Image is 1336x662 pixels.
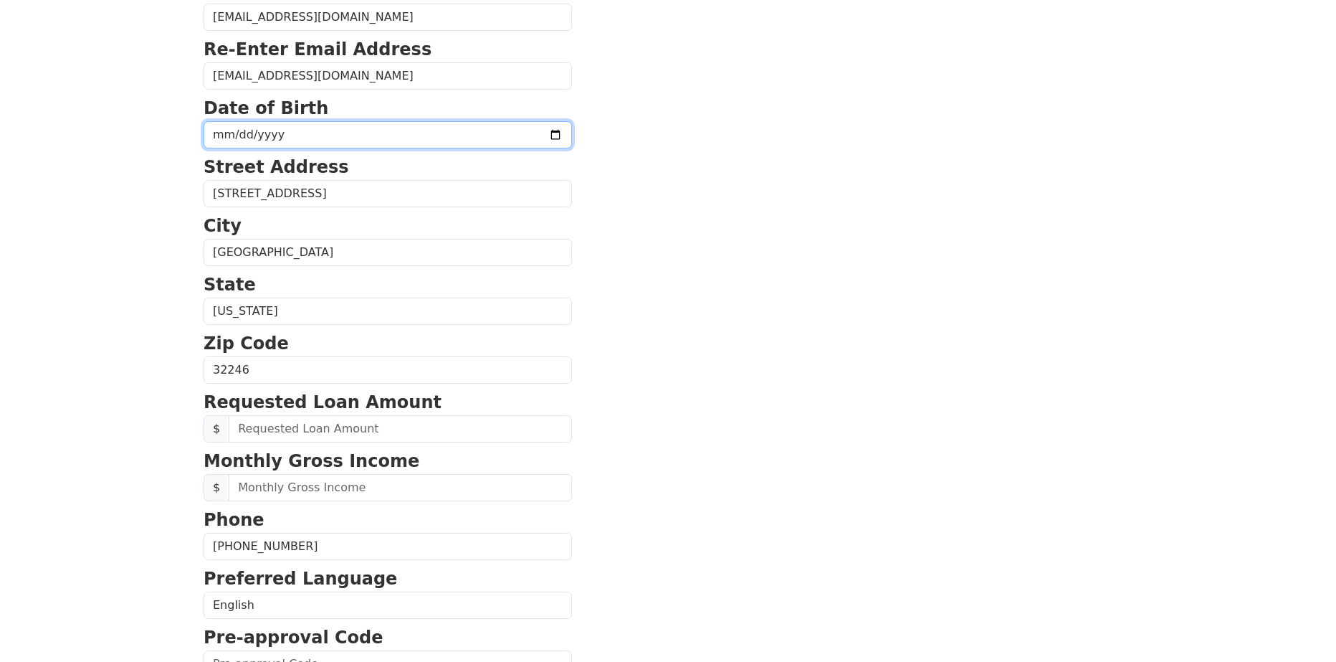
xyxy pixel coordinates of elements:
[204,533,572,560] input: Phone
[229,474,572,501] input: Monthly Gross Income
[204,628,383,648] strong: Pre-approval Code
[204,98,328,118] strong: Date of Birth
[204,62,572,90] input: Re-Enter Email Address
[204,4,572,31] input: Email Address
[229,415,572,443] input: Requested Loan Amount
[204,510,264,530] strong: Phone
[204,334,289,354] strong: Zip Code
[204,356,572,384] input: Zip Code
[204,157,349,177] strong: Street Address
[204,474,229,501] span: $
[204,569,397,589] strong: Preferred Language
[204,180,572,207] input: Street Address
[204,216,242,236] strong: City
[204,39,431,60] strong: Re-Enter Email Address
[204,239,572,266] input: City
[204,448,572,474] p: Monthly Gross Income
[204,415,229,443] span: $
[204,392,442,412] strong: Requested Loan Amount
[204,275,256,295] strong: State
